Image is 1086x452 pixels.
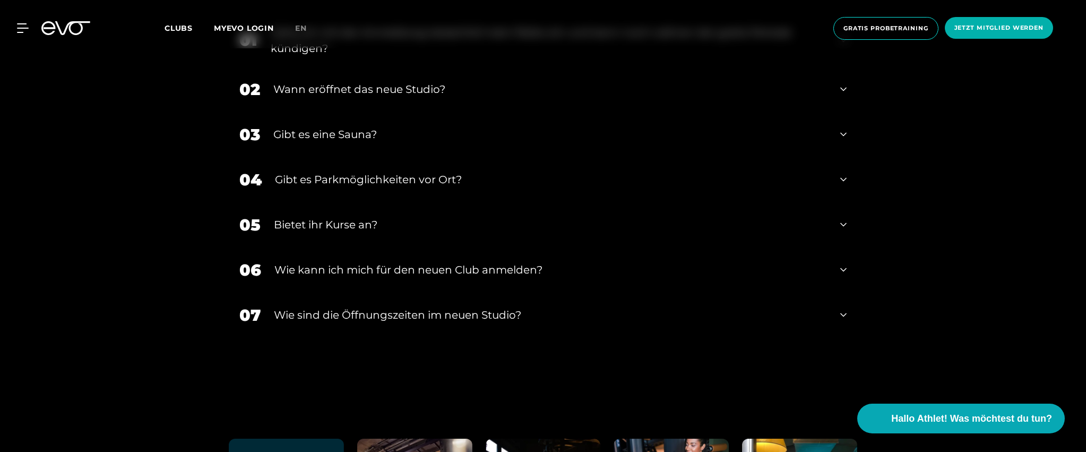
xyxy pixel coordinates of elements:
span: Hallo Athlet! Was möchtest du tun? [891,412,1052,426]
span: Jetzt Mitglied werden [954,23,1044,32]
a: Gratis Probetraining [830,17,942,40]
a: Jetzt Mitglied werden [942,17,1056,40]
div: 06 [239,258,261,282]
div: ​Wie sind die Öffnungszeiten im neuen Studio? [274,307,827,323]
div: Bietet ihr Kurse an? [274,217,827,233]
a: en [295,22,320,35]
button: Hallo Athlet! Was möchtest du tun? [857,404,1065,433]
span: en [295,23,307,33]
div: 07 [239,303,261,327]
div: 05 [239,213,261,237]
div: Wann eröffnet das neue Studio? [273,81,827,97]
div: 03 [239,123,260,147]
div: 04 [239,168,262,192]
span: Gratis Probetraining [843,24,928,33]
span: Clubs [165,23,193,33]
a: Clubs [165,23,214,33]
div: Wie kann ich mich für den neuen Club anmelden? [274,262,827,278]
div: Gibt es Parkmöglichkeiten vor Ort? [275,172,827,187]
div: Gibt es eine Sauna? [273,126,827,142]
div: 02 [239,78,260,101]
a: MYEVO LOGIN [214,23,274,33]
